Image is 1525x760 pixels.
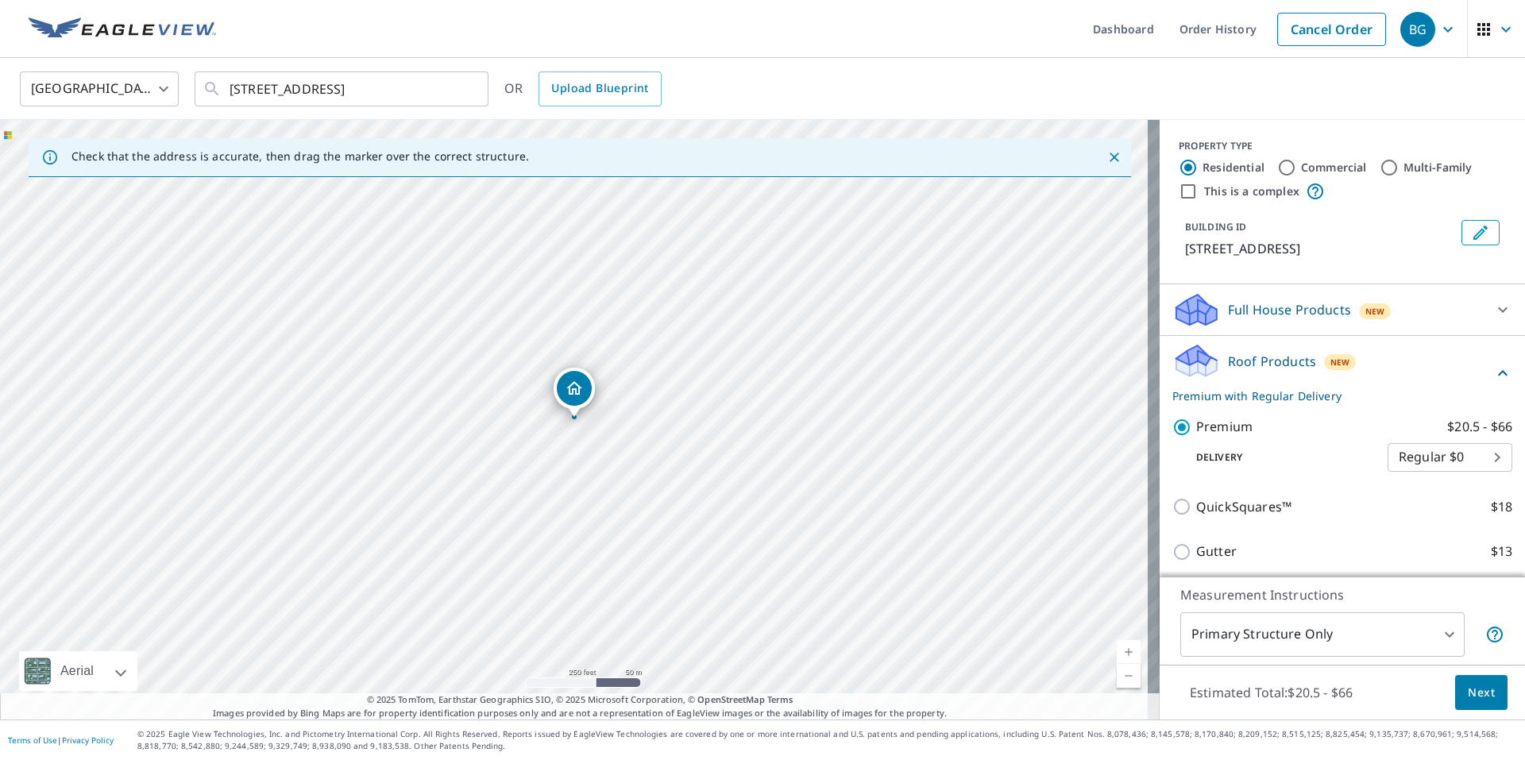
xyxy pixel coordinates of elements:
[1403,160,1473,176] label: Multi-Family
[1172,388,1493,404] p: Premium with Regular Delivery
[1330,356,1350,368] span: New
[230,67,456,111] input: Search by address or latitude-longitude
[19,651,137,691] div: Aerial
[697,693,764,705] a: OpenStreetMap
[1180,612,1465,657] div: Primary Structure Only
[29,17,216,41] img: EV Logo
[554,368,595,417] div: Dropped pin, building 1, Residential property, 56 Pine Ridge Rd Reading, MA 01867
[1179,139,1506,153] div: PROPERTY TYPE
[8,735,114,745] p: |
[1104,147,1125,168] button: Close
[1177,675,1365,710] p: Estimated Total: $20.5 - $66
[1301,160,1367,176] label: Commercial
[20,67,179,111] div: [GEOGRAPHIC_DATA]
[1228,352,1316,371] p: Roof Products
[56,651,98,691] div: Aerial
[71,149,529,164] p: Check that the address is accurate, then drag the marker over the correct structure.
[767,693,793,705] a: Terms
[1491,497,1512,517] p: $18
[1196,542,1237,561] p: Gutter
[1204,183,1299,199] label: This is a complex
[1485,625,1504,644] span: Your report will include only the primary structure on the property. For example, a detached gara...
[1455,675,1508,711] button: Next
[1277,13,1386,46] a: Cancel Order
[1196,417,1253,437] p: Premium
[1228,300,1351,319] p: Full House Products
[1117,664,1141,688] a: Current Level 17, Zoom Out
[137,728,1517,752] p: © 2025 Eagle View Technologies, Inc. and Pictometry International Corp. All Rights Reserved. Repo...
[1365,305,1385,318] span: New
[1447,417,1512,437] p: $20.5 - $66
[1172,342,1512,404] div: Roof ProductsNewPremium with Regular Delivery
[1388,435,1512,480] div: Regular $0
[551,79,648,98] span: Upload Blueprint
[1400,12,1435,47] div: BG
[1172,291,1512,329] div: Full House ProductsNew
[8,735,57,746] a: Terms of Use
[1180,585,1504,604] p: Measurement Instructions
[1172,450,1388,465] p: Delivery
[1185,220,1246,233] p: BUILDING ID
[1468,683,1495,703] span: Next
[1185,239,1455,258] p: [STREET_ADDRESS]
[367,693,793,707] span: © 2025 TomTom, Earthstar Geographics SIO, © 2025 Microsoft Corporation, ©
[1461,220,1500,245] button: Edit building 1
[1491,542,1512,561] p: $13
[1196,497,1291,517] p: QuickSquares™
[504,71,662,106] div: OR
[62,735,114,746] a: Privacy Policy
[1203,160,1264,176] label: Residential
[1117,640,1141,664] a: Current Level 17, Zoom In
[539,71,661,106] a: Upload Blueprint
